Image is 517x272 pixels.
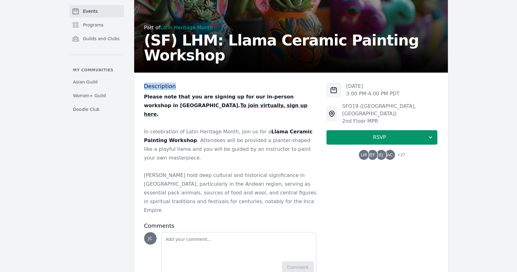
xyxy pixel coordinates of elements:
span: + 27 [394,151,405,160]
span: Asian Guild [73,79,98,85]
strong: . [157,111,158,117]
button: RSVP [326,130,438,145]
span: Women+ Guild [73,93,106,99]
span: Programs [83,22,104,28]
span: EF [370,153,375,157]
a: Women+ Guild [69,90,124,101]
span: RSVP [331,134,427,141]
span: Guilds and Clubs [83,36,120,42]
span: Events [83,8,98,14]
div: Part of [144,24,438,31]
a: Latin Heritage Month [160,25,213,31]
div: 2nd Floor MPR [342,117,438,125]
span: JC [148,236,153,241]
a: Asian Guild [69,76,124,88]
h2: (SF) LHM: Llama Ceramic Painting Workshop [144,33,438,63]
span: LM [361,153,367,157]
span: Doodle Club [73,106,100,112]
p: In celebration of Latin Heritage Month, join us for a . Attendees will be provided a planter-shap... [144,127,317,162]
a: Doodle Club [69,104,124,115]
div: SFO19 ([GEOGRAPHIC_DATA], [GEOGRAPHIC_DATA]) [342,103,438,117]
span: EJ [379,153,383,157]
p: [DATE] [346,83,400,90]
p: My communities [69,68,124,73]
h3: Comments [144,222,317,230]
strong: Please note that you are signing up for our in-person workshop in [GEOGRAPHIC_DATA]. [144,94,294,108]
p: [PERSON_NAME] hold deep cultural and historical significance in [GEOGRAPHIC_DATA], particularly i... [144,171,317,215]
span: AC [387,153,393,157]
a: Programs [69,19,124,31]
a: Guilds and Clubs [69,32,124,45]
p: 3:00 PM - 4:00 PM PDT [346,90,400,98]
nav: Sidebar [69,5,124,115]
h3: Description [144,83,317,90]
a: Events [69,5,124,17]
